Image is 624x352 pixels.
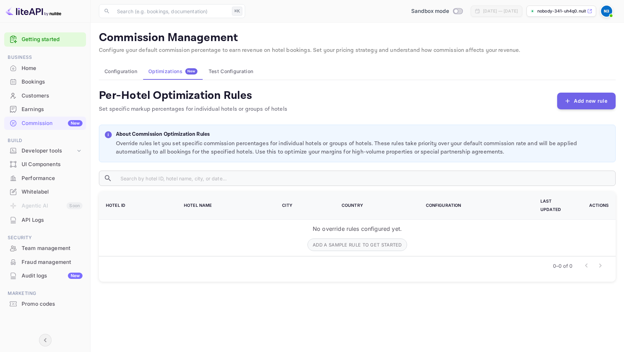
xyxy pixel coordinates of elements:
[307,238,407,251] button: Add a sample rule to get started
[4,89,86,102] a: Customers
[116,131,610,139] p: About Commission Optimization Rules
[333,191,418,220] th: Country
[22,36,83,44] a: Getting started
[4,297,86,310] a: Promo codes
[532,191,581,220] th: Last Updated
[553,262,572,269] p: 0–0 of 0
[22,147,76,155] div: Developer tools
[274,191,333,220] th: City
[116,140,610,156] p: Override rules let you set specific commission percentages for individual hotels or groups of hot...
[68,273,83,279] div: New
[22,188,83,196] div: Whitelabel
[22,105,83,114] div: Earnings
[22,64,83,72] div: Home
[115,171,616,186] input: Search by hotel ID, hotel name, city, or date...
[22,119,83,127] div: Commission
[4,269,86,282] a: Audit logsNew
[22,174,83,182] div: Performance
[4,32,86,47] div: Getting started
[4,75,86,89] div: Bookings
[99,88,287,102] h4: Per-Hotel Optimization Rules
[99,46,616,55] p: Configure your default commission percentage to earn revenue on hotel bookings. Set your pricing ...
[99,63,143,80] button: Configuration
[4,290,86,297] span: Marketing
[4,234,86,242] span: Security
[68,120,83,126] div: New
[22,244,83,252] div: Team management
[4,89,86,103] div: Customers
[22,161,83,169] div: UI Components
[408,7,465,15] div: Switch to Production mode
[22,272,83,280] div: Audit logs
[4,158,86,171] a: UI Components
[148,68,197,75] div: Optimizations
[22,216,83,224] div: API Logs
[4,256,86,269] div: Fraud management
[4,242,86,255] a: Team management
[4,242,86,255] div: Team management
[99,191,175,220] th: Hotel ID
[99,31,616,45] p: Commission Management
[4,185,86,199] div: Whitelabel
[22,78,83,86] div: Bookings
[185,69,197,73] span: New
[4,213,86,227] div: API Logs
[4,172,86,185] a: Performance
[4,269,86,283] div: Audit logsNew
[601,6,612,17] img: Nobody 341
[4,103,86,116] a: Earnings
[4,145,86,157] div: Developer tools
[4,213,86,226] a: API Logs
[411,7,449,15] span: Sandbox mode
[483,8,518,14] div: [DATE] — [DATE]
[6,6,61,17] img: LiteAPI logo
[418,191,532,220] th: Configuration
[4,54,86,61] span: Business
[4,75,86,88] a: Bookings
[4,117,86,130] div: CommissionNew
[4,137,86,144] span: Build
[537,8,586,14] p: nobody-341-uh4q0.nuite...
[4,62,86,75] a: Home
[22,258,83,266] div: Fraud management
[99,105,287,114] p: Set specific markup percentages for individual hotels or groups of hotels
[203,63,259,80] button: Test Configuration
[313,225,402,233] p: No override rules configured yet.
[4,185,86,198] a: Whitelabel
[113,4,229,18] input: Search (e.g. bookings, documentation)
[4,62,86,75] div: Home
[22,300,83,308] div: Promo codes
[39,334,52,346] button: Collapse navigation
[232,7,242,16] div: ⌘K
[4,256,86,268] a: Fraud management
[22,92,83,100] div: Customers
[108,132,109,138] p: i
[4,117,86,130] a: CommissionNew
[175,191,274,220] th: Hotel Name
[581,191,616,220] th: Actions
[4,297,86,311] div: Promo codes
[4,172,86,185] div: Performance
[557,93,616,109] button: Add new rule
